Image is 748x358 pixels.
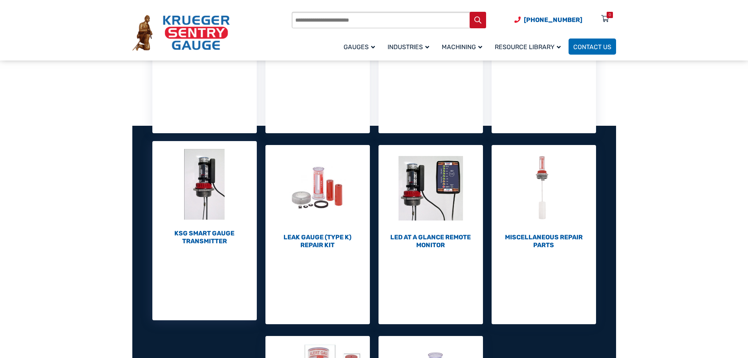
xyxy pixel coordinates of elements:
span: Industries [388,43,429,51]
h2: Leak Gauge (Type K) Repair Kit [265,233,370,249]
a: Machining [437,37,490,56]
img: Krueger Sentry Gauge [132,15,230,51]
span: Gauges [344,43,375,51]
a: Resource Library [490,37,569,56]
a: Visit product category Miscellaneous Repair Parts [492,145,596,249]
a: Visit product category Leak Gauge (Type K) Repair Kit [265,145,370,249]
a: Visit product category LED At A Glance Remote Monitor [379,145,483,249]
div: 0 [609,12,611,18]
a: Contact Us [569,39,616,55]
a: Industries [383,37,437,56]
span: Contact Us [573,43,611,51]
img: KSG Smart Gauge Transmitter [152,141,257,228]
span: Resource Library [495,43,561,51]
img: Leak Gauge (Type K) Repair Kit [265,145,370,231]
a: Phone Number (920) 434-8860 [514,15,582,25]
h2: Miscellaneous Repair Parts [492,233,596,249]
span: [PHONE_NUMBER] [524,16,582,24]
span: Machining [442,43,482,51]
h2: KSG Smart Gauge Transmitter [152,229,257,245]
h2: LED At A Glance Remote Monitor [379,233,483,249]
img: Miscellaneous Repair Parts [492,145,596,231]
img: LED At A Glance Remote Monitor [379,145,483,231]
a: Visit product category KSG Smart Gauge Transmitter [152,141,257,245]
a: Gauges [339,37,383,56]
